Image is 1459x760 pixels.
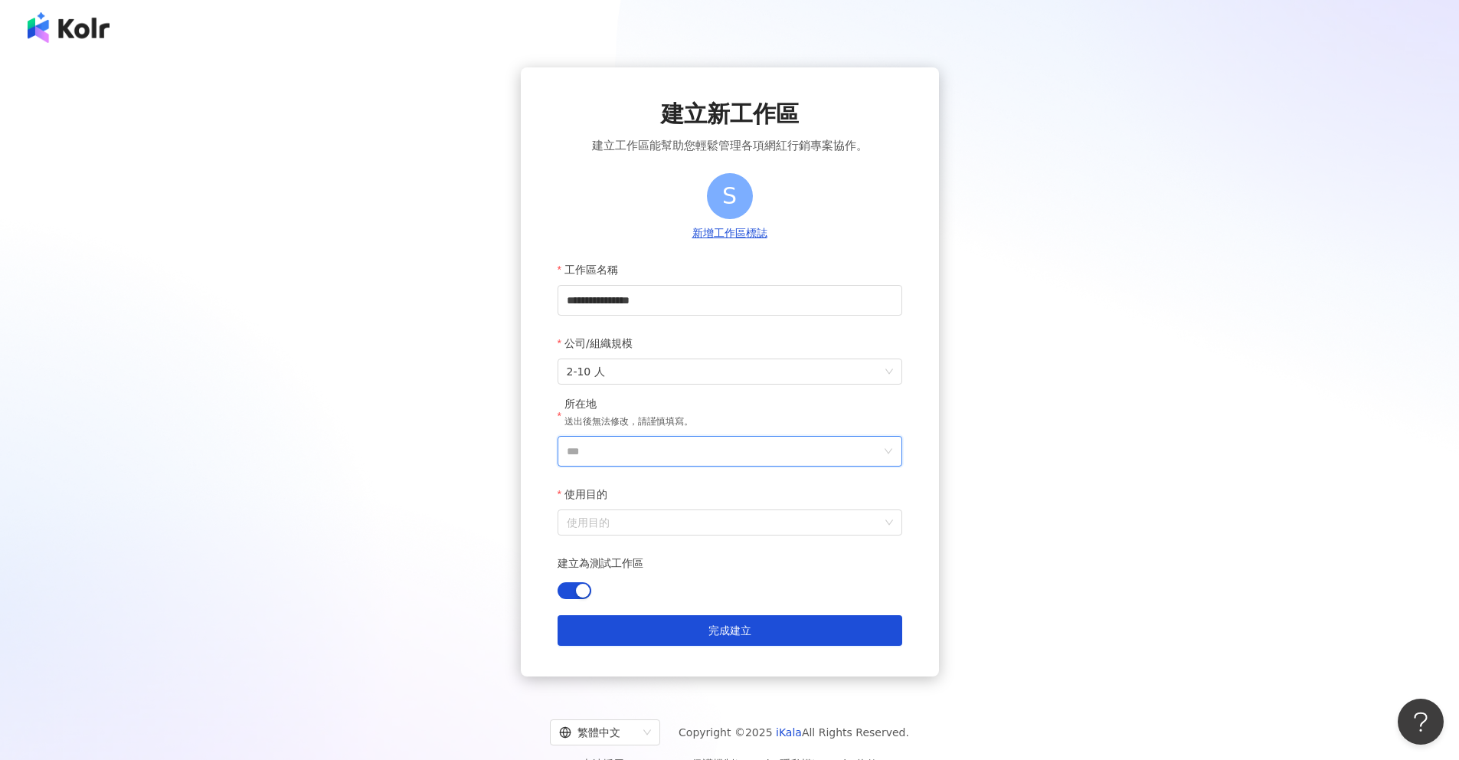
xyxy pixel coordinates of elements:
span: 建立工作區能幫助您輕鬆管理各項網紅行銷專案協作。 [592,136,868,155]
p: 送出後無法修改，請謹慎填寫。 [564,414,693,430]
a: iKala [776,726,802,739]
label: 使用目的 [558,479,619,509]
div: 所在地 [564,397,693,412]
img: logo [28,12,110,43]
label: 建立為測試工作區 [558,548,655,578]
input: 工作區名稱 [558,285,902,316]
button: 建立為測試工作區 [558,582,591,599]
button: 完成建立 [558,615,902,646]
button: 新增工作區標誌 [688,225,772,242]
span: Copyright © 2025 All Rights Reserved. [679,723,909,742]
div: 繁體中文 [559,720,637,745]
span: down [884,447,893,456]
label: 工作區名稱 [558,254,630,285]
label: 公司/組織規模 [558,328,644,359]
span: S [722,178,737,214]
span: 建立新工作區 [661,98,799,130]
iframe: Help Scout Beacon - Open [1398,699,1444,745]
span: 完成建立 [708,624,751,637]
span: 2-10 人 [567,359,893,384]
